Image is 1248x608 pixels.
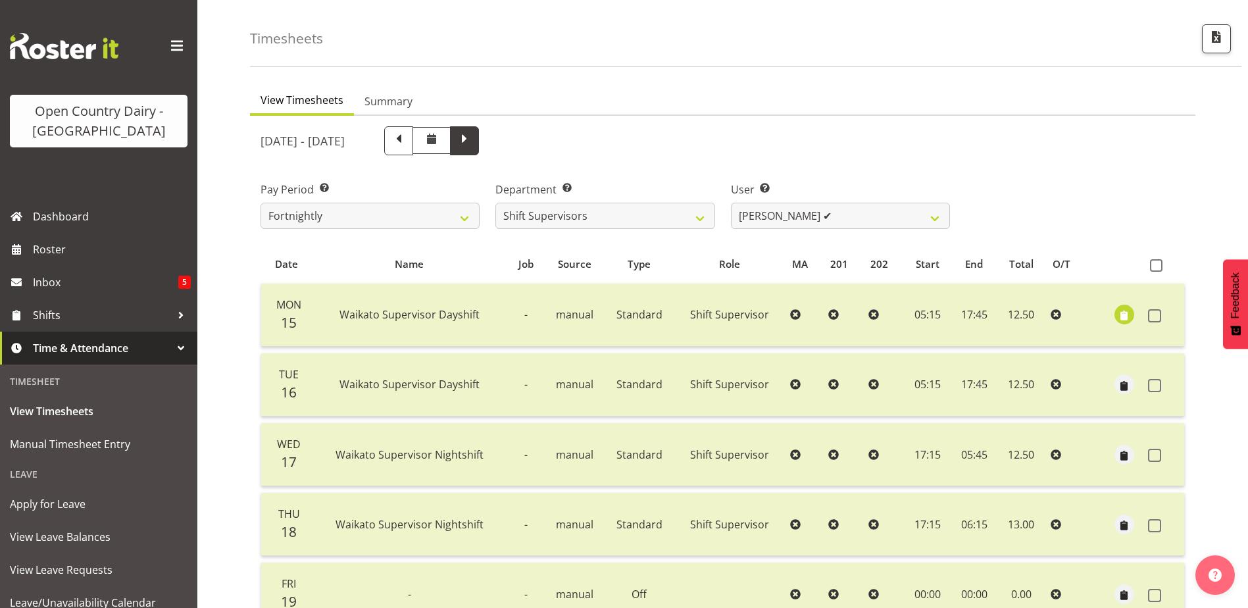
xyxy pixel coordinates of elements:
span: View Leave Requests [10,560,187,580]
span: 17 [281,453,297,471]
a: Manual Timesheet Entry [3,428,194,461]
span: Start [916,257,939,272]
span: Waikato Supervisor Nightshift [336,517,484,532]
span: manual [556,377,593,392]
span: - [524,307,528,322]
span: Shifts [33,305,171,325]
span: 202 [870,257,888,272]
td: 05:45 [951,423,997,486]
span: manual [556,587,593,601]
span: Date [275,257,298,272]
a: Apply for Leave [3,488,194,520]
span: O/T [1053,257,1070,272]
td: 05:15 [903,353,951,417]
td: Standard [605,284,674,347]
span: Role [719,257,740,272]
h5: [DATE] - [DATE] [261,134,345,148]
td: Standard [605,353,674,417]
span: View Timesheets [10,401,187,421]
span: 18 [281,522,297,541]
span: Tue [279,367,299,382]
span: Roster [33,240,191,259]
label: User [731,182,950,197]
h4: Timesheets [250,31,323,46]
a: View Timesheets [3,395,194,428]
div: Leave [3,461,194,488]
span: - [524,447,528,462]
span: End [965,257,983,272]
span: 201 [830,257,848,272]
span: 15 [281,313,297,332]
span: - [524,587,528,601]
td: 12.50 [997,353,1045,417]
span: manual [556,517,593,532]
span: Job [518,257,534,272]
td: 06:15 [951,493,997,556]
button: Feedback - Show survey [1223,259,1248,349]
span: Feedback [1230,272,1241,318]
span: Fri [282,576,296,591]
span: Waikato Supervisor Dayshift [339,307,480,322]
span: MA [792,257,808,272]
span: Time & Attendance [33,338,171,358]
span: Shift Supervisor [690,517,769,532]
td: Standard [605,423,674,486]
button: Export CSV [1202,24,1231,53]
span: Wed [277,437,301,451]
span: Shift Supervisor [690,307,769,322]
td: 17:45 [951,284,997,347]
div: Timesheet [3,368,194,395]
a: View Leave Balances [3,520,194,553]
a: View Leave Requests [3,553,194,586]
td: 13.00 [997,493,1045,556]
span: manual [556,307,593,322]
span: Total [1009,257,1034,272]
span: Type [628,257,651,272]
td: Standard [605,493,674,556]
span: Shift Supervisor [690,447,769,462]
div: Open Country Dairy - [GEOGRAPHIC_DATA] [23,101,174,141]
span: Waikato Supervisor Dayshift [339,377,480,392]
span: Shift Supervisor [690,377,769,392]
td: 17:15 [903,423,951,486]
td: 17:45 [951,353,997,417]
td: 12.50 [997,284,1045,347]
span: View Leave Balances [10,527,187,547]
span: - [408,587,411,601]
span: Waikato Supervisor Nightshift [336,447,484,462]
img: help-xxl-2.png [1209,569,1222,582]
span: Mon [276,297,301,312]
span: - [524,517,528,532]
span: Manual Timesheet Entry [10,434,187,454]
img: Rosterit website logo [10,33,118,59]
span: 5 [178,276,191,289]
td: 05:15 [903,284,951,347]
span: View Timesheets [261,92,343,108]
span: Thu [278,507,300,521]
span: Summary [364,93,412,109]
span: Apply for Leave [10,494,187,514]
span: Source [558,257,591,272]
span: Dashboard [33,207,191,226]
td: 12.50 [997,423,1045,486]
span: - [524,377,528,392]
label: Pay Period [261,182,480,197]
label: Department [495,182,714,197]
span: Name [395,257,424,272]
span: 16 [281,383,297,401]
td: 17:15 [903,493,951,556]
span: Inbox [33,272,178,292]
span: manual [556,447,593,462]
